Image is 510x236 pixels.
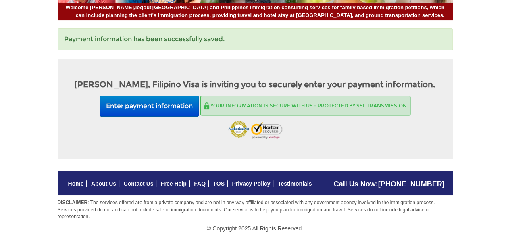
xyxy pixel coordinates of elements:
[135,4,152,10] a: logout
[58,224,453,232] p: © Copyright 2025 All Rights Reserved.
[66,4,445,19] span: [GEOGRAPHIC_DATA] and Philippines immigration consulting services for family based immigration pe...
[58,28,453,50] div: Payment information has been successfully saved.
[210,102,407,109] span: Your information is secure with us - Protected by SSL transmission
[232,180,270,187] a: Privacy Policy
[75,79,435,89] strong: [PERSON_NAME], Filipino Visa is inviting you to securely enter your payment information.
[58,200,88,205] strong: DISCLAIMER
[161,180,187,187] a: Free Help
[378,180,444,188] a: [PHONE_NUMBER]
[58,199,453,220] p: : The services offered are from a private company and are not in any way affiliated or associated...
[204,102,209,109] img: Secure
[278,180,312,187] a: Testimonials
[91,180,116,187] a: About Us
[251,122,282,139] img: Norton Scured
[100,96,199,117] button: Enter payment information
[68,180,84,187] a: Home
[124,180,154,187] a: Contact Us
[333,180,444,188] span: Call Us Now:
[194,180,206,187] a: FAQ
[213,180,225,187] a: TOS
[228,121,250,140] img: Authorize
[66,4,152,12] span: Welcome [PERSON_NAME],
